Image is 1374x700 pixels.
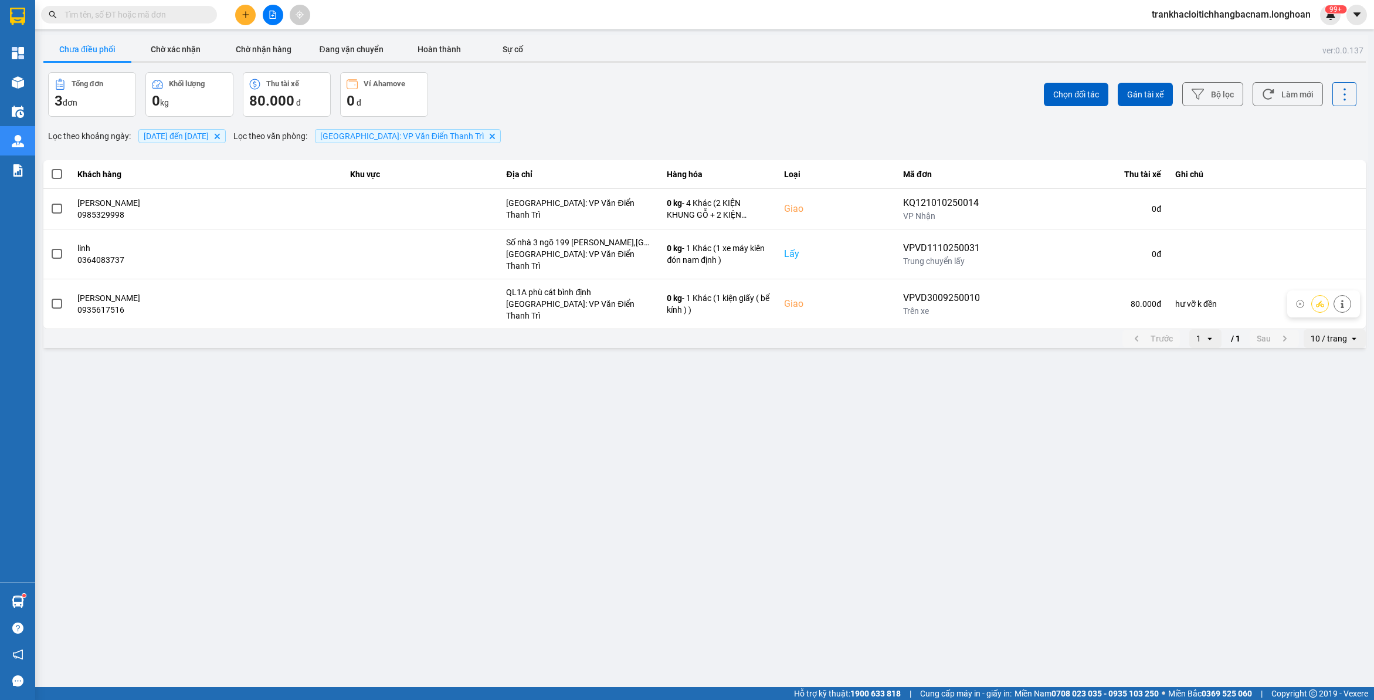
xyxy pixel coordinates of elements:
[152,93,160,109] span: 0
[152,92,227,110] div: kg
[290,5,310,25] button: aim
[77,242,336,254] div: linh
[1311,333,1347,344] div: 10 / trang
[506,286,653,298] div: QL1A phù cát bình định
[12,164,24,177] img: solution-icon
[10,8,25,25] img: logo-vxr
[506,197,653,221] div: [GEOGRAPHIC_DATA]: VP Văn Điển Thanh Trì
[794,687,901,700] span: Hỗ trợ kỹ thuật:
[1118,83,1173,106] button: Gán tài xế
[483,38,542,61] button: Sự cố
[77,292,336,304] div: [PERSON_NAME]
[784,247,889,261] div: Lấy
[12,47,24,59] img: dashboard-icon
[296,11,304,19] span: aim
[12,135,24,147] img: warehouse-icon
[12,649,23,660] span: notification
[364,80,405,88] div: Ví Ahamove
[315,129,501,143] span: Hà Nội: VP Văn Điển Thanh Trì, close by backspace
[1168,687,1252,700] span: Miền Bắc
[1250,330,1299,347] button: next page. current page 1 / 1
[667,292,770,316] div: - 1 Khác (1 kiện giấy ( bể kính ) )
[213,133,220,140] svg: Delete
[903,291,980,305] div: VPVD3009250010
[994,203,1161,215] div: 0 đ
[22,594,26,597] sup: 1
[343,160,499,189] th: Khu vực
[667,197,770,221] div: - 4 Khác (2 KIỆN KHUNG GỖ + 2 KIỆN BALLET )
[660,160,777,189] th: Hàng hóa
[506,298,653,322] div: [GEOGRAPHIC_DATA]: VP Văn Điển Thanh Trì
[77,209,336,221] div: 0985329998
[1253,82,1323,106] button: Làm mới
[1348,333,1349,344] input: Selected 10 / trang.
[667,242,770,266] div: - 1 Khác (1 xe máy kiên đón nam định )
[1346,5,1367,25] button: caret-down
[77,304,336,316] div: 0935617516
[347,92,422,110] div: đ
[1325,5,1346,13] sup: 747
[1168,160,1366,189] th: Ghi chú
[920,687,1012,700] span: Cung cấp máy in - giấy in:
[340,72,428,117] button: Ví Ahamove0 đ
[169,80,205,88] div: Khối lượng
[77,197,336,209] div: [PERSON_NAME]
[144,131,209,141] span: 11/10/2025 đến 13/10/2025
[850,689,901,698] strong: 1900 633 818
[903,210,980,222] div: VP Nhận
[1309,689,1317,698] span: copyright
[1261,687,1263,700] span: |
[395,38,483,61] button: Hoàn thành
[667,244,682,253] span: 0 kg
[48,72,136,117] button: Tổng đơn3đơn
[1122,330,1180,347] button: previous page. current page 1 / 1
[994,298,1161,310] div: 80.000 đ
[55,93,63,109] span: 3
[777,160,896,189] th: Loại
[145,72,233,117] button: Khối lượng0kg
[1205,334,1214,343] svg: open
[896,160,987,189] th: Mã đơn
[1352,9,1362,20] span: caret-down
[55,92,130,110] div: đơn
[994,248,1161,260] div: 0 đ
[12,675,23,687] span: message
[1127,89,1163,100] span: Gán tài xế
[1162,691,1165,696] span: ⚪️
[131,38,219,61] button: Chờ xác nhận
[12,623,23,634] span: question-circle
[1231,332,1240,346] span: / 1
[233,130,307,143] span: Lọc theo văn phòng :
[77,254,336,266] div: 0364083737
[235,5,256,25] button: plus
[347,93,355,109] span: 0
[506,236,653,248] div: Số nhà 3 ngõ 199 [PERSON_NAME],[GEOGRAPHIC_DATA]
[903,305,980,317] div: Trên xe
[65,8,203,21] input: Tìm tên, số ĐT hoặc mã đơn
[488,133,496,140] svg: Delete
[784,202,889,216] div: Giao
[266,80,299,88] div: Thu tài xế
[667,198,682,208] span: 0 kg
[12,106,24,118] img: warehouse-icon
[249,92,324,110] div: đ
[1202,689,1252,698] strong: 0369 525 060
[994,167,1161,181] div: Thu tài xế
[12,596,24,608] img: warehouse-icon
[263,5,283,25] button: file-add
[1053,89,1099,100] span: Chọn đối tác
[138,129,226,143] span: 11/10/2025 đến 13/10/2025, close by backspace
[243,72,331,117] button: Thu tài xế80.000 đ
[249,93,294,109] span: 80.000
[506,248,653,272] div: [GEOGRAPHIC_DATA]: VP Văn Điển Thanh Trì
[903,196,980,210] div: KQ121010250014
[242,11,250,19] span: plus
[910,687,911,700] span: |
[499,160,660,189] th: Địa chỉ
[1044,83,1108,106] button: Chọn đối tác
[320,131,484,141] span: Hà Nội: VP Văn Điển Thanh Trì
[269,11,277,19] span: file-add
[43,38,131,61] button: Chưa điều phối
[49,11,57,19] span: search
[307,38,395,61] button: Đang vận chuyển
